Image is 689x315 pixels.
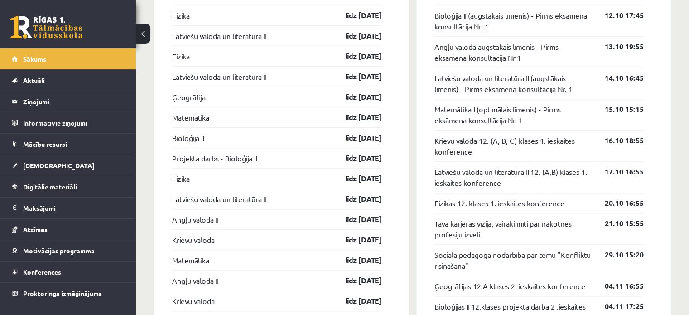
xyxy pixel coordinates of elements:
a: Angļu valoda II [172,275,218,286]
a: līdz [DATE] [329,296,382,306]
span: Motivācijas programma [23,247,95,255]
a: Angļu valoda augstākais līmenis - Pirms eksāmena konsultācija Nr.1 [434,41,592,63]
span: Proktoringa izmēģinājums [23,289,102,297]
a: Bioloģija II [172,132,204,143]
span: Sākums [23,55,46,63]
a: 15.10 15:15 [591,104,644,115]
a: Ģeogrāfija [172,92,206,102]
a: 04.11 17:25 [591,301,644,312]
a: Sākums [12,48,125,69]
a: līdz [DATE] [329,194,382,204]
a: [DEMOGRAPHIC_DATA] [12,155,125,176]
a: Latviešu valoda un literatūra II (augstākais līmenis) - Pirms eksāmena konsultācija Nr. 1 [434,73,592,94]
a: līdz [DATE] [329,71,382,82]
a: 29.10 15:20 [591,249,644,260]
a: līdz [DATE] [329,132,382,143]
a: 17.10 16:55 [591,166,644,177]
a: līdz [DATE] [329,10,382,21]
span: Konferences [23,268,61,276]
a: Motivācijas programma [12,240,125,261]
a: līdz [DATE] [329,255,382,266]
a: Krievu valoda [172,296,215,306]
a: līdz [DATE] [329,153,382,164]
a: Proktoringa izmēģinājums [12,283,125,304]
a: līdz [DATE] [329,234,382,245]
a: Bioloģija II (augstākais līmenis) - Pirms eksāmena konsultācija Nr. 1 [434,10,592,32]
span: Digitālie materiāli [23,183,77,191]
a: Latviešu valoda un literatūra II [172,71,266,82]
legend: Ziņojumi [23,91,125,112]
a: Rīgas 1. Tālmācības vidusskola [10,16,82,39]
a: Fizika [172,173,190,184]
a: līdz [DATE] [329,112,382,123]
a: Projekta darbs - Bioloģija II [172,153,257,164]
legend: Maksājumi [23,198,125,218]
a: Konferences [12,262,125,282]
a: Tava karjeras vīzija, vairāki mīti par nākotnes profesiju izvēli. [434,218,592,240]
a: līdz [DATE] [329,30,382,41]
a: Matemātika [172,255,209,266]
span: Mācību resursi [23,140,67,148]
a: Latviešu valoda un literatūra II 12. (A,B) klases 1. ieskaites konference [434,166,592,188]
a: Angļu valoda II [172,214,218,225]
a: 14.10 16:45 [591,73,644,83]
a: 16.10 18:55 [591,135,644,146]
a: Latviešu valoda un literatūra II [172,194,266,204]
a: Informatīvie ziņojumi [12,112,125,133]
a: 20.10 16:55 [591,198,644,208]
a: 04.11 16:55 [591,281,644,291]
a: Digitālie materiāli [12,176,125,197]
a: Atzīmes [12,219,125,240]
a: Maksājumi [12,198,125,218]
a: Fizika [172,10,190,21]
span: Atzīmes [23,225,48,233]
a: 21.10 15:55 [591,218,644,229]
a: 13.10 19:55 [591,41,644,52]
a: Ziņojumi [12,91,125,112]
a: 12.10 17:45 [591,10,644,21]
a: Latviešu valoda un literatūra II [172,30,266,41]
a: Krievu valoda [172,234,215,245]
a: līdz [DATE] [329,173,382,184]
a: līdz [DATE] [329,92,382,102]
a: Krievu valoda 12. (A, B, C) klases 1. ieskaites konference [434,135,592,157]
a: Mācību resursi [12,134,125,155]
a: līdz [DATE] [329,214,382,225]
span: [DEMOGRAPHIC_DATA] [23,161,94,170]
a: līdz [DATE] [329,51,382,62]
a: līdz [DATE] [329,275,382,286]
a: Fizikas 12. klases 1. ieskaites konference [434,198,564,208]
legend: Informatīvie ziņojumi [23,112,125,133]
span: Aktuāli [23,76,45,84]
a: Fizika [172,51,190,62]
a: Aktuāli [12,70,125,91]
a: Matemātika [172,112,209,123]
a: Matemātika I (optimālais līmenis) - Pirms eksāmena konsultācija Nr. 1 [434,104,592,126]
a: Ģeogrāfijas 12.A klases 2. ieskaites konference [434,281,585,291]
a: Sociālā pedagoga nodarbība par tēmu "Konfliktu risināšana" [434,249,592,271]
